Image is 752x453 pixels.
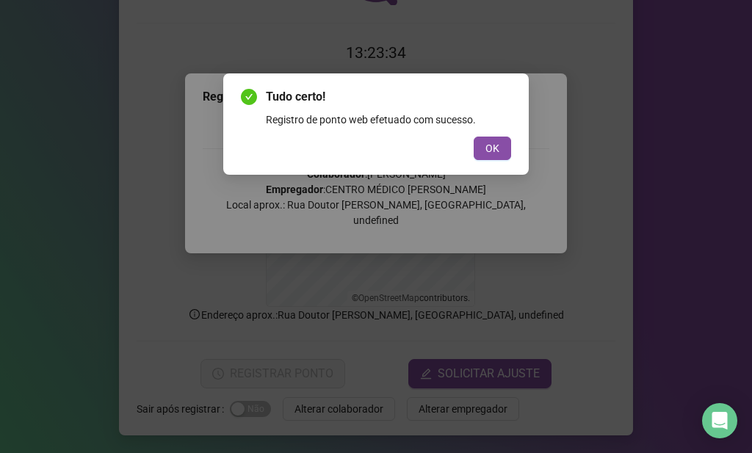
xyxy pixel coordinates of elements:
[241,89,257,105] span: check-circle
[485,140,499,156] span: OK
[474,137,511,160] button: OK
[266,112,511,128] div: Registro de ponto web efetuado com sucesso.
[266,88,511,106] span: Tudo certo!
[702,403,737,438] div: Open Intercom Messenger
